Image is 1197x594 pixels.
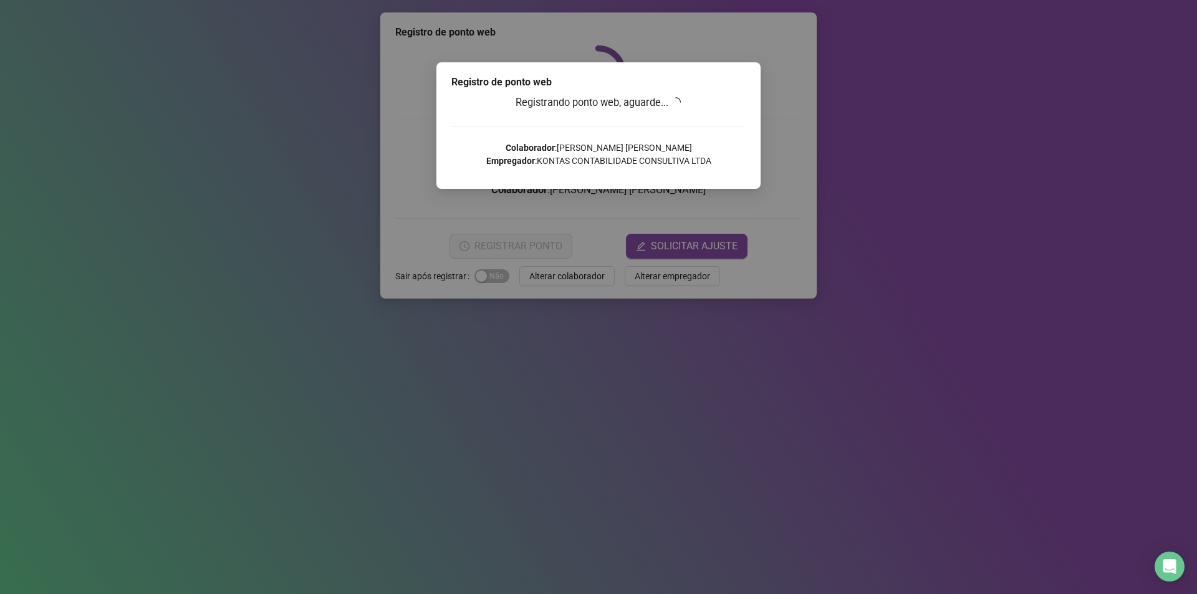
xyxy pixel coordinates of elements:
[451,141,746,168] p: : [PERSON_NAME] [PERSON_NAME] : KONTAS CONTABILIDADE CONSULTIVA LTDA
[506,143,555,153] strong: Colaborador
[451,75,746,90] div: Registro de ponto web
[486,156,535,166] strong: Empregador
[1155,552,1185,582] div: Open Intercom Messenger
[670,96,682,108] span: loading
[451,95,746,111] h3: Registrando ponto web, aguarde...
